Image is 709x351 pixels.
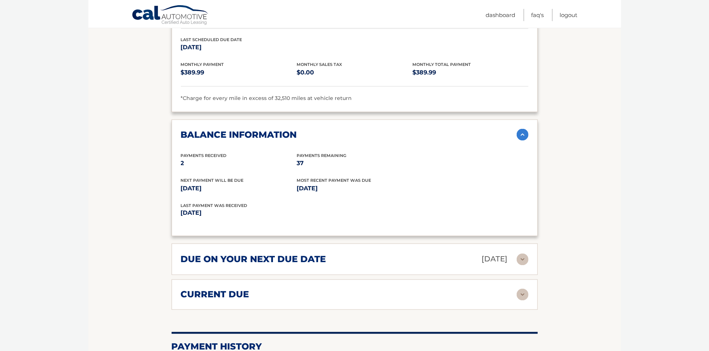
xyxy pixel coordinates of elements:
span: Next Payment will be due [181,178,244,183]
span: Monthly Sales Tax [297,62,342,67]
span: Payments Remaining [297,153,346,158]
a: Logout [560,9,578,21]
p: $389.99 [412,67,528,78]
img: accordion-active.svg [517,129,529,141]
h2: current due [181,289,249,300]
span: Last Scheduled Due Date [181,37,242,42]
p: [DATE] [297,183,412,194]
img: accordion-rest.svg [517,289,529,301]
a: Cal Automotive [132,5,209,26]
img: accordion-rest.svg [517,254,529,265]
span: Last Payment was received [181,203,247,208]
p: 37 [297,158,412,168]
p: 2 [181,158,297,168]
span: Monthly Total Payment [412,62,471,67]
span: Payments Received [181,153,227,158]
p: [DATE] [181,42,297,53]
p: $389.99 [181,67,297,78]
span: Most Recent Payment Was Due [297,178,371,183]
h2: balance information [181,129,297,140]
h2: due on your next due date [181,254,326,265]
p: [DATE] [482,253,508,266]
a: Dashboard [486,9,516,21]
span: Monthly Payment [181,62,224,67]
p: [DATE] [181,183,297,194]
p: $0.00 [297,67,412,78]
span: *Charge for every mile in excess of 32,510 miles at vehicle return [181,95,352,101]
p: [DATE] [181,208,355,218]
a: FAQ's [531,9,544,21]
